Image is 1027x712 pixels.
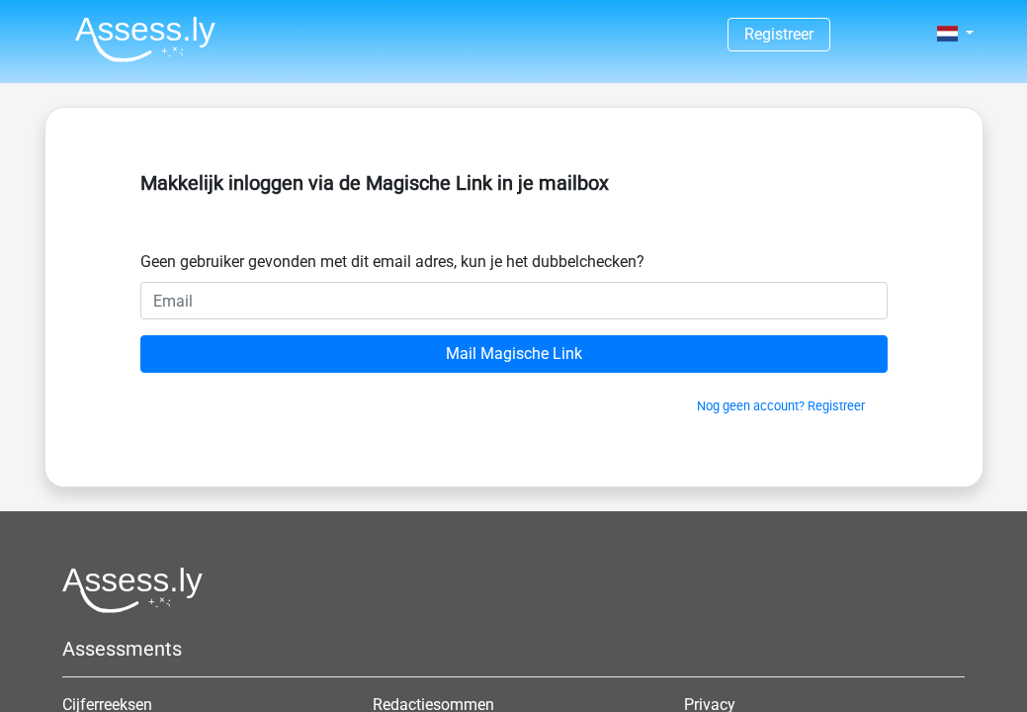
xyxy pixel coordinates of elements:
img: Assessly [75,16,215,62]
a: Registreer [744,25,813,44]
div: Geen gebruiker gevonden met dit email adres, kun je het dubbelchecken? [140,250,888,274]
input: Mail Magische Link [140,335,888,373]
h5: Assessments [62,637,965,661]
img: Assessly logo [62,567,203,613]
input: Email [140,282,888,319]
a: Nog geen account? Registreer [697,399,865,413]
h5: Makkelijk inloggen via de Magische Link in je mailbox [140,171,888,195]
